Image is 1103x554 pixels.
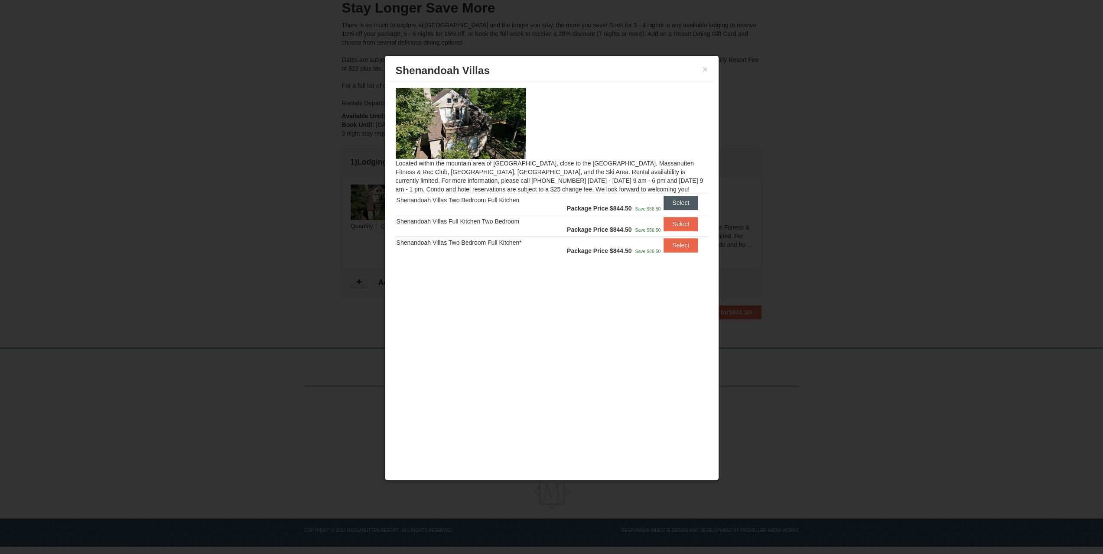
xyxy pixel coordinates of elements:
[635,227,660,233] span: Save $86.50
[397,238,547,247] div: Shenandoah Villas Two Bedroom Full Kitchen*
[635,249,660,254] span: Save $86.50
[397,217,547,226] div: Shenandoah Villas Full Kitchen Two Bedroom
[567,247,631,254] strong: Package Price $844.50
[389,81,714,272] div: Located within the mountain area of [GEOGRAPHIC_DATA], close to the [GEOGRAPHIC_DATA], Massanutte...
[567,205,631,212] strong: Package Price $844.50
[397,196,547,204] div: Shenandoah Villas Two Bedroom Full Kitchen
[703,65,708,74] button: ×
[664,217,698,231] button: Select
[664,196,698,210] button: Select
[567,226,631,233] strong: Package Price $844.50
[396,65,490,76] span: Shenandoah Villas
[396,88,526,159] img: 19219019-2-e70bf45f.jpg
[664,238,698,252] button: Select
[635,206,660,211] span: Save $86.50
